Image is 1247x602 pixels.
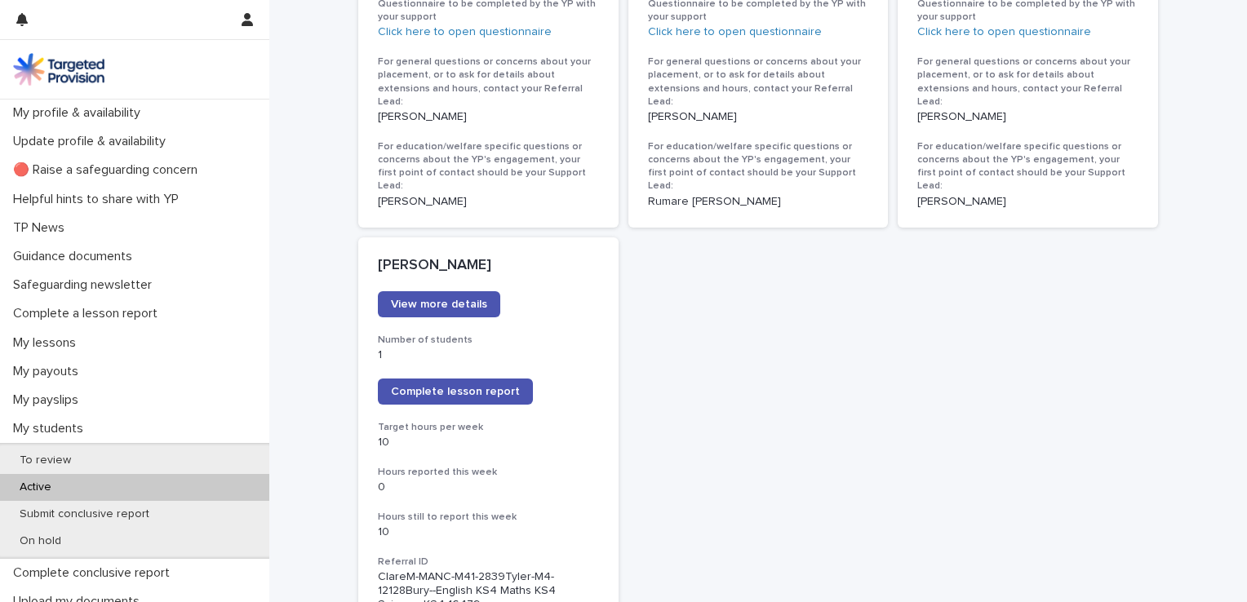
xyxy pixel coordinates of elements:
p: On hold [7,534,74,548]
p: [PERSON_NAME] [378,257,599,275]
p: To review [7,454,84,467]
img: M5nRWzHhSzIhMunXDL62 [13,53,104,86]
p: My lessons [7,335,89,351]
p: 0 [378,480,599,494]
p: 10 [378,436,599,449]
p: [PERSON_NAME] [917,110,1138,124]
span: View more details [391,299,487,310]
a: Click here to open questionnaire [917,26,1091,38]
h3: Referral ID [378,556,599,569]
p: Helpful hints to share with YP [7,192,192,207]
p: Complete conclusive report [7,565,183,581]
p: Guidance documents [7,249,145,264]
h3: Target hours per week [378,421,599,434]
p: 1 [378,348,599,362]
p: [PERSON_NAME] [378,110,599,124]
p: Submit conclusive report [7,507,162,521]
p: Active [7,480,64,494]
p: 10 [378,525,599,539]
h3: For education/welfare specific questions or concerns about the YP's engagement, your first point ... [378,140,599,193]
h3: For general questions or concerns about your placement, or to ask for details about extensions an... [917,55,1138,108]
span: Complete lesson report [391,386,520,397]
a: Click here to open questionnaire [378,26,552,38]
p: Safeguarding newsletter [7,277,165,293]
h3: Hours still to report this week [378,511,599,524]
h3: For education/welfare specific questions or concerns about the YP's engagement, your first point ... [648,140,869,193]
h3: For general questions or concerns about your placement, or to ask for details about extensions an... [378,55,599,108]
p: Rumare [PERSON_NAME] [648,195,869,209]
h3: Hours reported this week [378,466,599,479]
a: Click here to open questionnaire [648,26,822,38]
p: [PERSON_NAME] [378,195,599,209]
h3: For general questions or concerns about your placement, or to ask for details about extensions an... [648,55,869,108]
p: My students [7,421,96,436]
p: TP News [7,220,78,236]
h3: Number of students [378,334,599,347]
p: [PERSON_NAME] [917,195,1138,209]
p: [PERSON_NAME] [648,110,869,124]
p: Update profile & availability [7,134,179,149]
p: 🔴 Raise a safeguarding concern [7,162,211,178]
p: My payouts [7,364,91,379]
p: My profile & availability [7,105,153,121]
a: View more details [378,291,500,317]
p: Complete a lesson report [7,306,171,321]
p: My payslips [7,392,91,408]
h3: For education/welfare specific questions or concerns about the YP's engagement, your first point ... [917,140,1138,193]
a: Complete lesson report [378,378,533,405]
